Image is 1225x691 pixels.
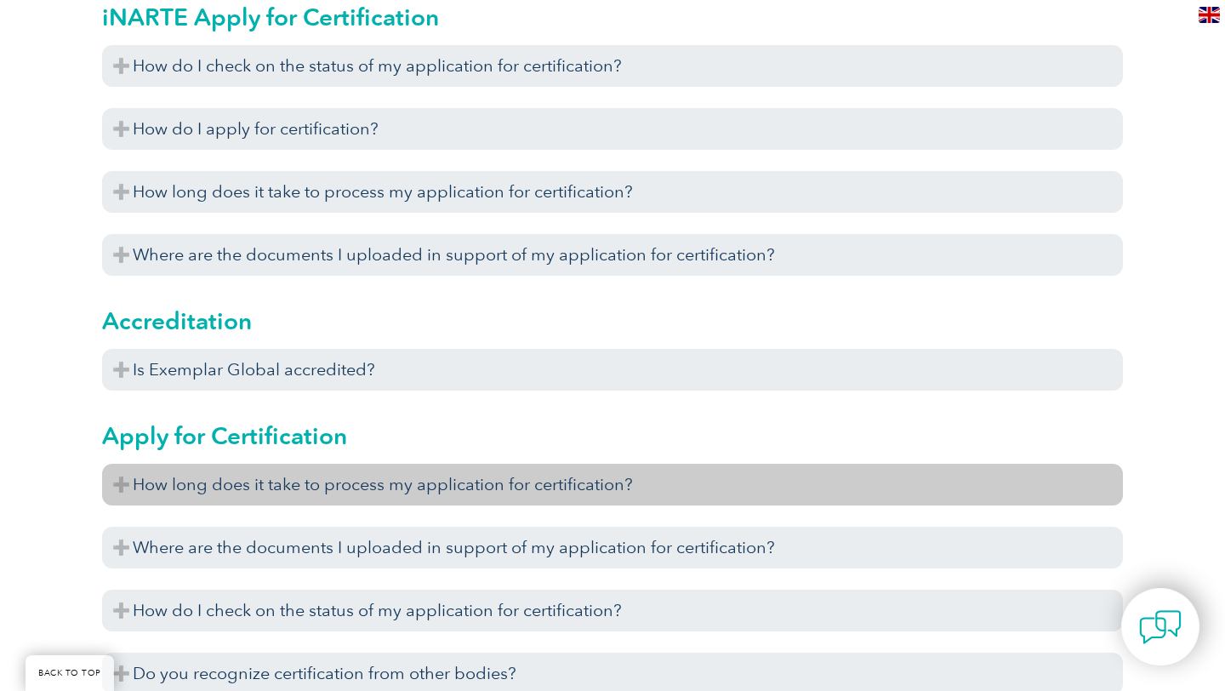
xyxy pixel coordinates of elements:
[102,108,1123,150] h3: How do I apply for certification?
[102,349,1123,391] h3: Is Exemplar Global accredited?
[102,464,1123,505] h3: How long does it take to process my application for certification?
[102,307,1123,334] h2: Accreditation
[1139,606,1182,648] img: contact-chat.png
[26,655,114,691] a: BACK TO TOP
[102,3,1123,31] h2: iNARTE Apply for Certification
[102,590,1123,631] h3: How do I check on the status of my application for certification?
[102,527,1123,568] h3: Where are the documents I uploaded in support of my application for certification?
[102,234,1123,276] h3: Where are the documents I uploaded in support of my application for certification?
[102,171,1123,213] h3: How long does it take to process my application for certification?
[102,422,1123,449] h2: Apply for Certification
[1199,7,1220,23] img: en
[102,45,1123,87] h3: How do I check on the status of my application for certification?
